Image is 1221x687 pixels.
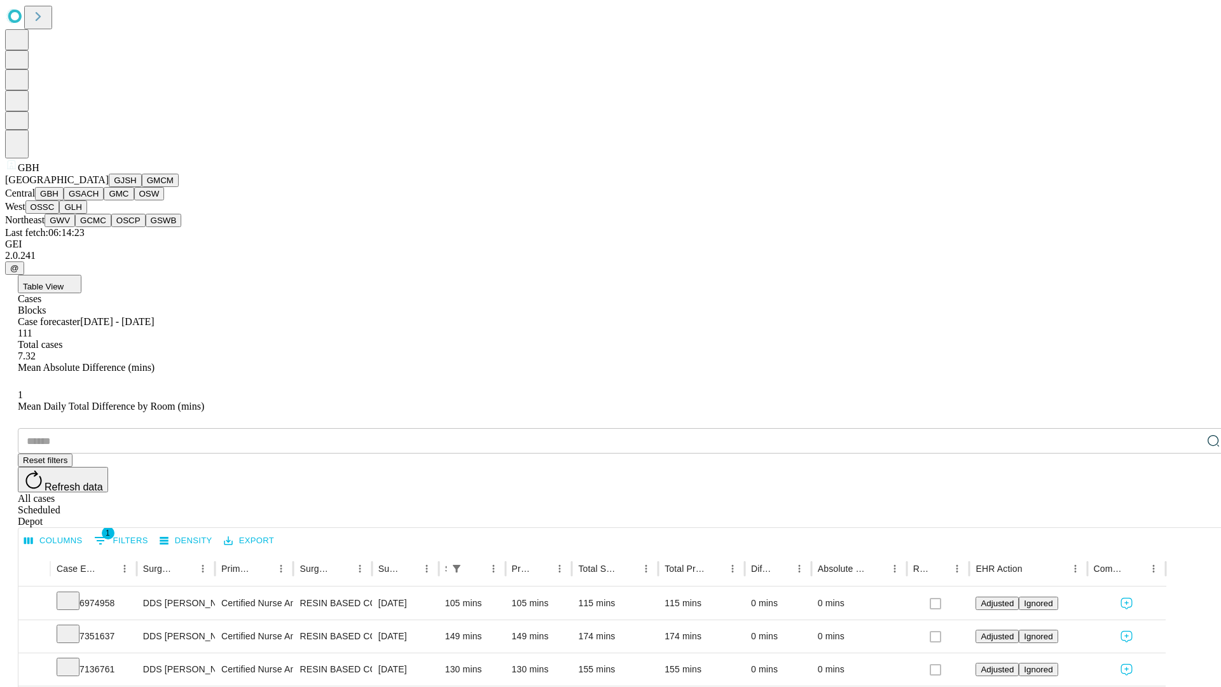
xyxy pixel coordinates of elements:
button: GCMC [75,214,111,227]
button: Adjusted [976,630,1019,643]
div: [DATE] [378,620,432,653]
button: Select columns [21,531,86,551]
div: 155 mins [578,653,652,686]
button: Menu [485,560,502,578]
span: GBH [18,162,39,173]
div: 105 mins [445,587,499,620]
div: RESIN BASED COMPOSITE 2 SURFACES, POSTERIOR [300,653,365,686]
span: [GEOGRAPHIC_DATA] [5,174,109,185]
button: OSCP [111,214,146,227]
div: 115 mins [578,587,652,620]
div: 174 mins [665,620,738,653]
span: West [5,201,25,212]
div: DDS [PERSON_NAME] K Dds [143,620,209,653]
span: Central [5,188,35,198]
div: Predicted In Room Duration [512,564,532,574]
button: Sort [98,560,116,578]
button: Sort [1024,560,1042,578]
span: 7.32 [18,350,36,361]
span: Northeast [5,214,45,225]
div: 0 mins [751,653,805,686]
button: Adjusted [976,663,1019,676]
div: Certified Nurse Anesthetist [221,587,287,620]
span: 1 [18,389,23,400]
button: Menu [1145,560,1162,578]
div: Surgery Date [378,564,399,574]
button: Ignored [1019,597,1058,610]
div: [DATE] [378,587,432,620]
span: 1 [102,527,114,539]
div: Primary Service [221,564,253,574]
div: 7136761 [57,653,130,686]
span: [DATE] - [DATE] [80,316,154,327]
div: 0 mins [818,653,900,686]
div: EHR Action [976,564,1022,574]
span: 111 [18,328,32,338]
div: Comments [1094,564,1126,574]
div: Total Scheduled Duration [578,564,618,574]
button: Sort [773,560,790,578]
span: Case forecaster [18,316,80,327]
button: Menu [351,560,369,578]
button: Menu [194,560,212,578]
span: Adjusted [981,599,1014,608]
button: GMCM [142,174,179,187]
span: Refresh data [45,482,103,492]
div: [DATE] [378,653,432,686]
div: 7351637 [57,620,130,653]
span: Total cases [18,339,62,350]
span: Mean Daily Total Difference by Room (mins) [18,401,204,412]
button: Menu [724,560,742,578]
div: RESIN BASED COMPOSITE 1 SURFACE, POSTERIOR [300,587,365,620]
span: Ignored [1024,599,1052,608]
div: Surgery Name [300,564,331,574]
button: Sort [868,560,886,578]
div: Scheduled In Room Duration [445,564,446,574]
button: Menu [116,560,134,578]
div: Surgeon Name [143,564,175,574]
button: Menu [637,560,655,578]
button: Expand [25,626,44,648]
button: Sort [533,560,551,578]
button: Menu [790,560,808,578]
div: 0 mins [818,587,900,620]
button: GJSH [109,174,142,187]
div: 0 mins [751,620,805,653]
button: Refresh data [18,467,108,492]
button: Expand [25,593,44,615]
div: 115 mins [665,587,738,620]
button: Menu [272,560,290,578]
button: Adjusted [976,597,1019,610]
span: Ignored [1024,665,1052,674]
div: 174 mins [578,620,652,653]
button: Menu [418,560,436,578]
button: Sort [619,560,637,578]
div: 6974958 [57,587,130,620]
span: Ignored [1024,632,1052,641]
span: Last fetch: 06:14:23 [5,227,85,238]
div: Absolute Difference [818,564,867,574]
button: OSSC [25,200,60,214]
div: 105 mins [512,587,566,620]
button: Sort [254,560,272,578]
button: GWV [45,214,75,227]
span: @ [10,263,19,273]
div: RESIN BASED COMPOSITE 3 SURFACES, POSTERIOR [300,620,365,653]
button: Reset filters [18,454,72,467]
button: Expand [25,659,44,681]
div: DDS [PERSON_NAME] K Dds [143,587,209,620]
button: Export [221,531,277,551]
div: GEI [5,239,1216,250]
div: Resolved in EHR [913,564,930,574]
button: OSW [134,187,165,200]
div: Total Predicted Duration [665,564,705,574]
div: 0 mins [818,620,900,653]
button: GSWB [146,214,182,227]
button: Show filters [91,531,151,551]
button: Sort [333,560,351,578]
button: Table View [18,275,81,293]
span: Mean Absolute Difference (mins) [18,362,155,373]
span: Table View [23,282,64,291]
span: Reset filters [23,455,67,465]
button: Sort [1127,560,1145,578]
